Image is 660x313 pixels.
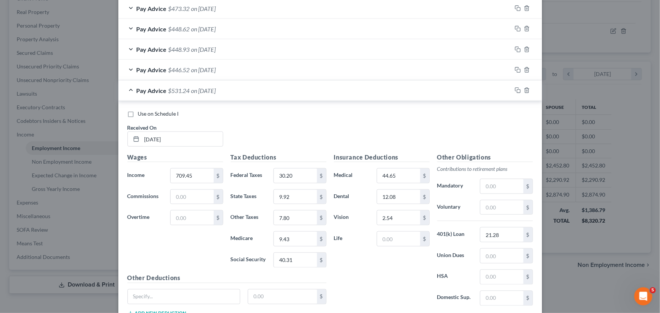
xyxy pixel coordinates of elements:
h5: Wages [127,153,223,162]
div: $ [420,169,429,183]
h5: Insurance Deductions [334,153,430,162]
span: $448.93 [168,46,190,53]
input: 0.00 [480,270,523,284]
label: Overtime [124,210,167,225]
input: 0.00 [377,211,420,225]
span: $448.62 [168,25,190,33]
div: $ [420,211,429,225]
input: 0.00 [480,179,523,194]
input: 0.00 [274,190,317,204]
div: $ [317,190,326,204]
span: Pay Advice [137,87,167,94]
input: 0.00 [480,200,523,215]
label: Life [330,231,373,246]
label: Union Dues [433,248,477,263]
label: Vision [330,210,373,225]
input: 0.00 [171,169,213,183]
input: MM/DD/YYYY [142,132,223,146]
div: $ [523,249,533,263]
div: $ [317,169,326,183]
label: 401(k) Loan [433,227,477,242]
input: 0.00 [274,169,317,183]
div: $ [214,211,223,225]
iframe: Intercom live chat [634,287,652,305]
input: 0.00 [274,232,317,246]
span: Use on Schedule I [138,110,179,117]
h5: Tax Deductions [231,153,326,162]
span: Income [127,172,145,178]
input: 0.00 [248,290,317,304]
input: 0.00 [171,190,213,204]
h5: Other Deductions [127,274,326,283]
label: HSA [433,270,477,285]
span: Pay Advice [137,5,167,12]
label: Mandatory [433,179,477,194]
span: $531.24 [168,87,190,94]
input: 0.00 [480,291,523,305]
div: $ [523,200,533,215]
span: on [DATE] [191,25,216,33]
input: 0.00 [377,190,420,204]
input: 0.00 [480,249,523,263]
div: $ [420,232,429,246]
h5: Other Obligations [437,153,533,162]
span: on [DATE] [191,87,216,94]
div: $ [523,270,533,284]
input: 0.00 [377,169,420,183]
span: $446.52 [168,66,190,73]
span: Pay Advice [137,25,167,33]
label: Domestic Sup. [433,291,477,306]
span: Received On [127,124,157,131]
input: 0.00 [274,211,317,225]
label: Medical [330,168,373,183]
div: $ [317,253,326,267]
span: on [DATE] [191,5,216,12]
input: Specify... [128,290,240,304]
span: 5 [650,287,656,293]
span: on [DATE] [191,46,216,53]
span: Pay Advice [137,66,167,73]
div: $ [317,232,326,246]
div: $ [523,179,533,194]
div: $ [317,290,326,304]
span: on [DATE] [191,66,216,73]
label: Medicare [227,231,270,246]
label: State Taxes [227,189,270,205]
div: $ [214,169,223,183]
input: 0.00 [480,228,523,242]
label: Dental [330,189,373,205]
div: $ [317,211,326,225]
div: $ [523,228,533,242]
label: Voluntary [433,200,477,215]
div: $ [420,190,429,204]
p: Contributions to retirement plans [437,165,533,173]
label: Commissions [124,189,167,205]
div: $ [523,291,533,305]
input: 0.00 [274,253,317,267]
label: Federal Taxes [227,168,270,183]
input: 0.00 [377,232,420,246]
input: 0.00 [171,211,213,225]
label: Other Taxes [227,210,270,225]
span: $473.32 [168,5,190,12]
span: Pay Advice [137,46,167,53]
label: Social Security [227,253,270,268]
div: $ [214,190,223,204]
